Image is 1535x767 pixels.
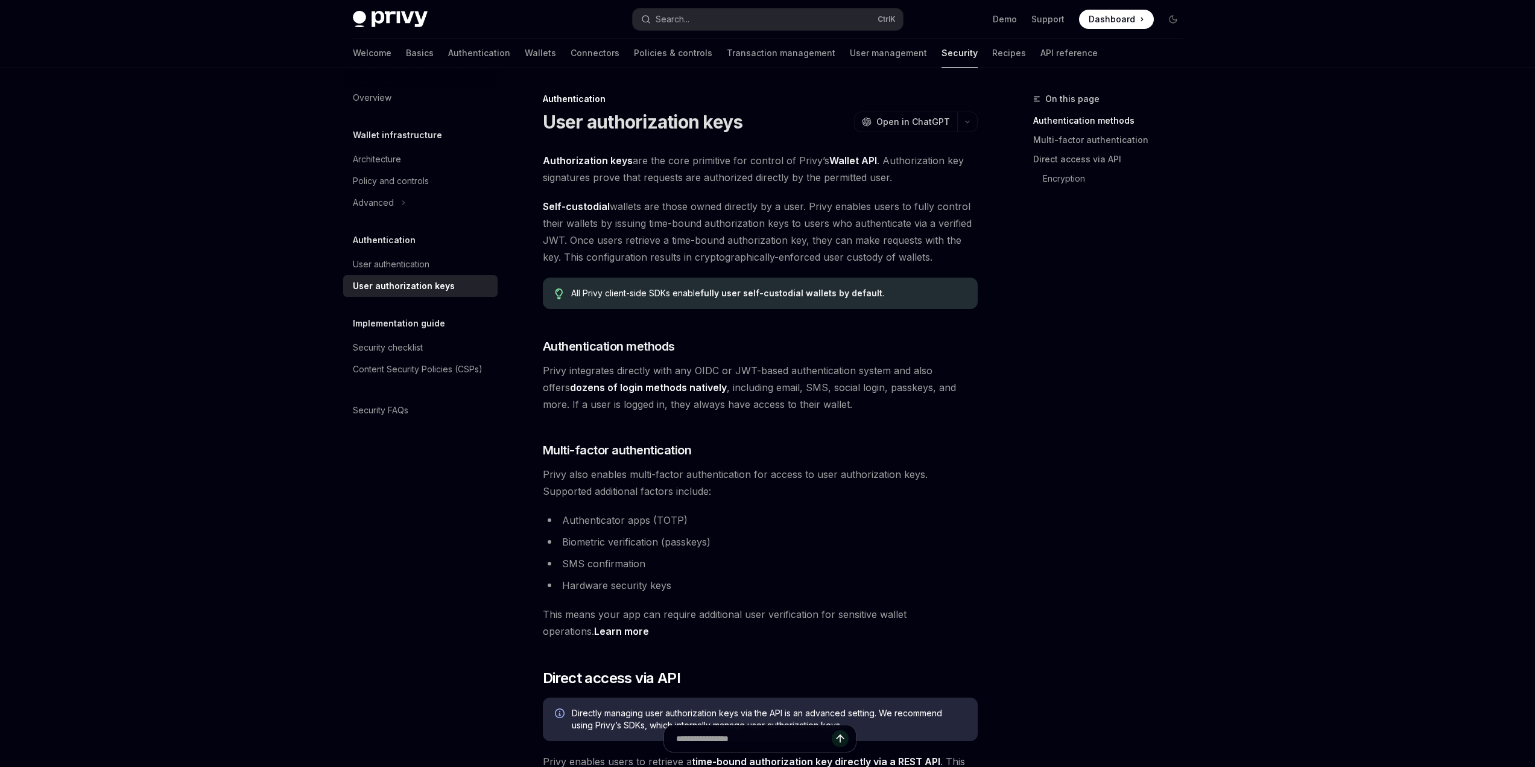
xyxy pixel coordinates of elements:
[555,708,567,721] svg: Info
[543,555,978,572] li: SMS confirmation
[555,288,563,299] svg: Tip
[1089,13,1135,25] span: Dashboard
[353,340,423,355] div: Security checklist
[572,707,966,731] span: Directly managing user authorization keys via the API is an advanced setting. We recommend using ...
[543,154,633,167] a: Authorization keys
[571,39,619,68] a: Connectors
[727,39,835,68] a: Transaction management
[353,403,408,418] div: Security FAQs
[829,154,877,167] a: Wallet API
[543,200,610,212] strong: Self-custodial
[543,362,978,413] span: Privy integrates directly with any OIDC or JWT-based authentication system and also offers , incl...
[634,39,712,68] a: Policies & controls
[1031,13,1065,25] a: Support
[992,39,1026,68] a: Recipes
[1033,150,1192,169] a: Direct access via API
[353,91,391,105] div: Overview
[353,39,391,68] a: Welcome
[353,257,429,272] div: User authentication
[448,39,510,68] a: Authentication
[1040,39,1098,68] a: API reference
[353,233,416,247] h5: Authentication
[993,13,1017,25] a: Demo
[571,287,965,299] div: All Privy client-side SDKs enable .
[343,170,498,192] a: Policy and controls
[543,533,978,550] li: Biometric verification (passkeys)
[353,174,429,188] div: Policy and controls
[353,11,428,28] img: dark logo
[343,358,498,380] a: Content Security Policies (CSPs)
[353,279,455,293] div: User authorization keys
[543,512,978,529] li: Authenticator apps (TOTP)
[343,399,498,421] a: Security FAQs
[543,577,978,594] li: Hardware security keys
[633,8,903,30] button: Open search
[353,196,394,210] div: Advanced
[543,152,978,186] span: are the core primitive for control of Privy’s . Authorization key signatures prove that requests ...
[543,466,978,500] span: Privy also enables multi-factor authentication for access to user authorization keys. Supported a...
[543,338,675,355] span: Authentication methods
[850,39,927,68] a: User management
[700,288,882,298] strong: fully user self-custodial wallets by default
[343,192,498,214] button: Toggle Advanced section
[1033,111,1192,130] a: Authentication methods
[543,111,743,133] h1: User authorization keys
[594,625,649,638] a: Learn more
[406,39,434,68] a: Basics
[353,316,445,331] h5: Implementation guide
[1163,10,1183,29] button: Toggle dark mode
[1033,169,1192,188] a: Encryption
[343,148,498,170] a: Architecture
[942,39,978,68] a: Security
[353,152,401,167] div: Architecture
[543,606,978,640] span: This means your app can require additional user verification for sensitive wallet operations.
[1079,10,1154,29] a: Dashboard
[832,730,849,747] button: Send message
[570,381,727,394] a: dozens of login methods natively
[676,725,832,752] input: Ask a question...
[543,198,978,266] span: wallets are those owned directly by a user. Privy enables users to fully control their wallets by...
[876,116,950,128] span: Open in ChatGPT
[878,14,896,24] span: Ctrl K
[1045,92,1100,106] span: On this page
[543,93,978,105] div: Authentication
[525,39,556,68] a: Wallets
[343,337,498,358] a: Security checklist
[854,112,957,132] button: Open in ChatGPT
[343,87,498,109] a: Overview
[656,12,689,27] div: Search...
[543,442,692,459] span: Multi-factor authentication
[353,128,442,142] h5: Wallet infrastructure
[343,253,498,275] a: User authentication
[343,275,498,297] a: User authorization keys
[353,362,483,377] div: Content Security Policies (CSPs)
[543,669,680,688] span: Direct access via API
[1033,130,1192,150] a: Multi-factor authentication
